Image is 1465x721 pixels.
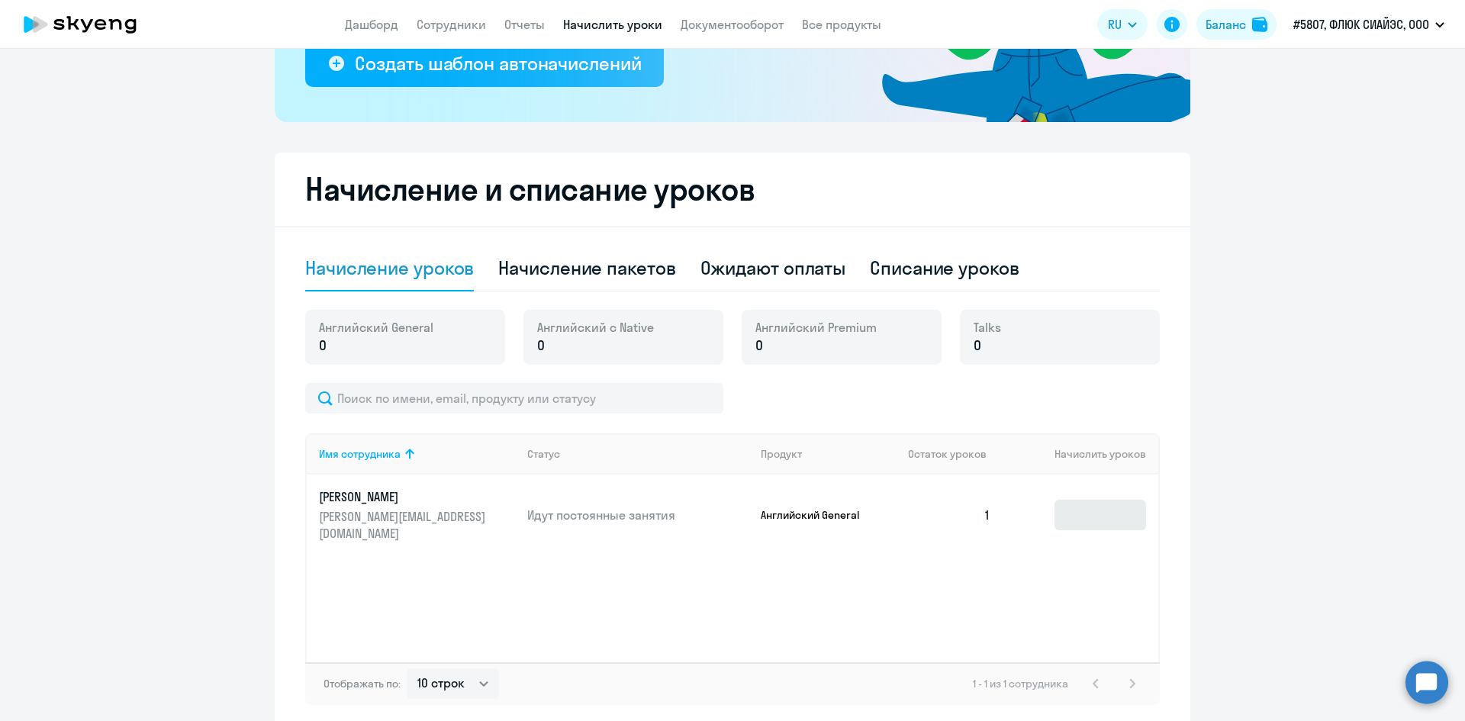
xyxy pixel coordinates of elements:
[761,447,802,461] div: Продукт
[974,336,981,356] span: 0
[305,383,723,414] input: Поиск по имени, email, продукту или статусу
[761,508,875,522] p: Английский General
[305,41,664,87] button: Создать шаблон автоначислений
[417,17,486,32] a: Сотрудники
[355,51,641,76] div: Создать шаблон автоначислений
[527,447,560,461] div: Статус
[870,256,1019,280] div: Списание уроков
[1108,15,1122,34] span: RU
[1286,6,1452,43] button: #5807, ФЛЮК СИАЙЭС, ООО
[305,171,1160,208] h2: Начисление и списание уроков
[1097,9,1148,40] button: RU
[1293,15,1429,34] p: #5807, ФЛЮК СИАЙЭС, ООО
[498,256,675,280] div: Начисление пакетов
[319,488,515,542] a: [PERSON_NAME][PERSON_NAME][EMAIL_ADDRESS][DOMAIN_NAME]
[973,677,1068,690] span: 1 - 1 из 1 сотрудника
[563,17,662,32] a: Начислить уроки
[755,319,877,336] span: Английский Premium
[700,256,846,280] div: Ожидают оплаты
[908,447,1003,461] div: Остаток уроков
[681,17,784,32] a: Документооборот
[319,336,327,356] span: 0
[319,447,515,461] div: Имя сотрудника
[319,447,401,461] div: Имя сотрудника
[974,319,1001,336] span: Talks
[324,677,401,690] span: Отображать по:
[755,336,763,356] span: 0
[319,508,490,542] p: [PERSON_NAME][EMAIL_ADDRESS][DOMAIN_NAME]
[319,488,490,505] p: [PERSON_NAME]
[504,17,545,32] a: Отчеты
[1003,433,1158,475] th: Начислить уроков
[1252,17,1267,32] img: balance
[537,319,654,336] span: Английский с Native
[802,17,881,32] a: Все продукты
[761,447,897,461] div: Продукт
[537,336,545,356] span: 0
[908,447,987,461] span: Остаток уроков
[345,17,398,32] a: Дашборд
[527,507,749,523] p: Идут постоянные занятия
[305,256,474,280] div: Начисление уроков
[1196,9,1277,40] button: Балансbalance
[1206,15,1246,34] div: Баланс
[896,475,1003,555] td: 1
[527,447,749,461] div: Статус
[319,319,433,336] span: Английский General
